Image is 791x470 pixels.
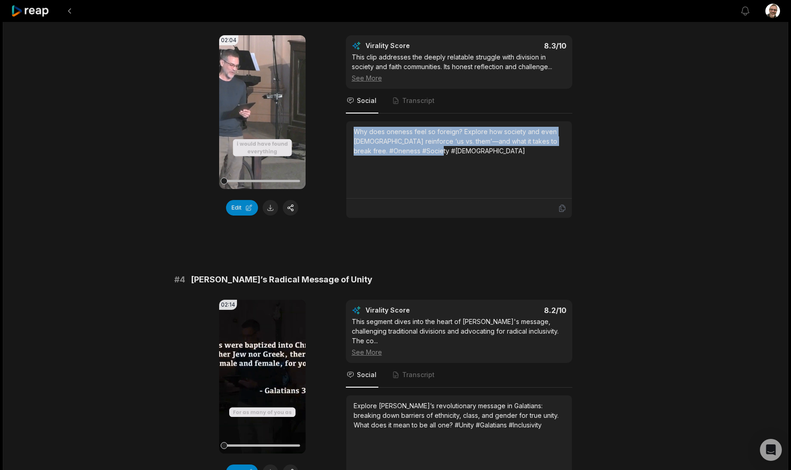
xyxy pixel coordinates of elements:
div: See More [352,73,566,83]
span: Social [357,96,377,105]
div: Open Intercom Messenger [760,439,782,461]
button: Edit [226,200,258,216]
div: 8.2 /10 [468,306,566,315]
div: This clip addresses the deeply relatable struggle with division in society and faith communities.... [352,52,566,83]
video: Your browser does not support mp4 format. [219,35,306,189]
span: [PERSON_NAME]’s Radical Message of Unity [191,273,372,286]
div: Virality Score [366,41,464,50]
div: See More [352,347,566,357]
video: Your browser does not support mp4 format. [219,300,306,454]
span: Transcript [402,370,435,379]
div: Explore [PERSON_NAME]’s revolutionary message in Galatians: breaking down barriers of ethnicity, ... [354,401,565,430]
span: # 4 [174,273,185,286]
div: Virality Score [366,306,464,315]
span: Transcript [402,96,435,105]
div: Why does oneness feel so foreign? Explore how society and even [DEMOGRAPHIC_DATA] reinforce ‘us v... [354,127,565,156]
span: Social [357,370,377,379]
div: This segment dives into the heart of [PERSON_NAME]'s message, challenging traditional divisions a... [352,317,566,357]
nav: Tabs [346,363,572,388]
nav: Tabs [346,89,572,113]
div: 8.3 /10 [468,41,566,50]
